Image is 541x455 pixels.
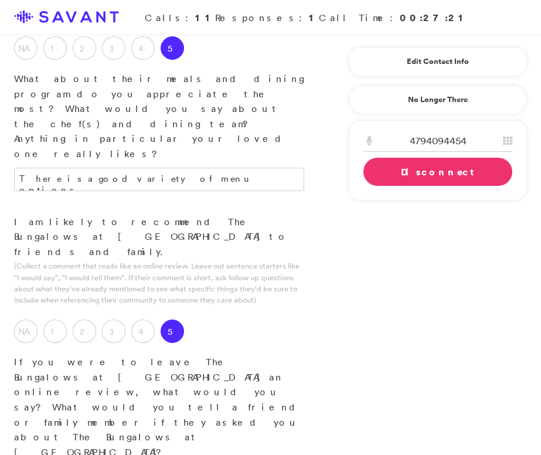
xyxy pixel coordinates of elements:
[161,36,184,60] label: 5
[14,72,304,162] p: What about their meals and dining program do you appreciate the most? What would you say about th...
[363,158,512,186] a: Disconnect
[14,320,38,343] label: NA
[363,52,512,71] a: Edit Contact Info
[349,85,527,114] a: No Longer There
[400,11,468,24] strong: 00:27:21
[102,320,125,343] label: 3
[131,36,155,60] label: 4
[43,320,67,343] label: 1
[14,260,304,305] p: (Collect a comment that reads like an online review. Leave out sentence starters like "I would sa...
[43,36,67,60] label: 1
[14,215,304,260] p: I am likely to recommend The Bungalows at [GEOGRAPHIC_DATA] to friends and family.
[102,36,125,60] label: 3
[195,11,215,24] strong: 11
[131,320,155,343] label: 4
[309,11,319,24] strong: 1
[73,36,96,60] label: 2
[73,320,96,343] label: 2
[14,36,38,60] label: NA
[161,320,184,343] label: 5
